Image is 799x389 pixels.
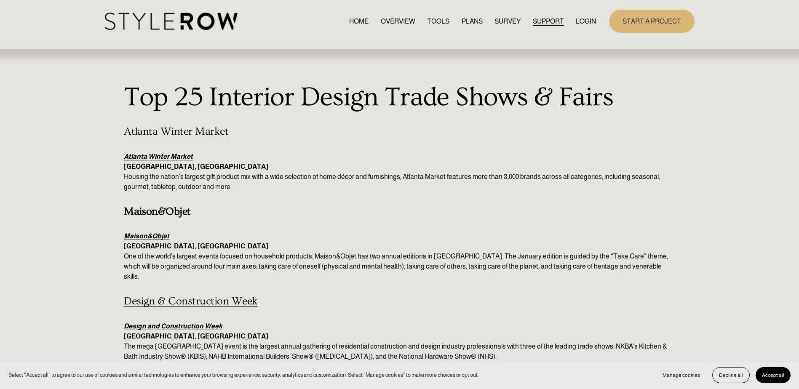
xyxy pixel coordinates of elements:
[124,163,268,170] strong: [GEOGRAPHIC_DATA], [GEOGRAPHIC_DATA]
[124,81,675,114] h1: Top 25 Interior Design Trade Shows & Fairs
[124,321,675,362] p: The mega [GEOGRAPHIC_DATA] event is the largest annual gathering of residential construction and ...
[656,367,706,383] button: Manage cookies
[124,152,675,192] p: Housing the nation’s largest gift product mix with a wide selection of home décor and furnishings...
[124,153,193,160] a: Atlanta Winter Market
[494,16,521,27] a: SURVEY
[756,367,791,383] button: Accept all
[719,372,743,378] span: Decline all
[105,13,238,30] img: StyleRow
[427,16,449,27] a: TOOLS
[349,16,369,27] a: HOME
[381,16,415,27] a: OVERVIEW
[124,205,191,218] a: Maison&Objet
[124,125,228,138] a: Atlanta Winter Market
[533,16,564,27] span: SUPPORT
[124,333,268,340] strong: [GEOGRAPHIC_DATA], [GEOGRAPHIC_DATA]
[762,372,784,378] span: Accept all
[124,242,268,250] strong: [GEOGRAPHIC_DATA], [GEOGRAPHIC_DATA]
[533,16,564,27] a: folder dropdown
[609,10,695,33] a: START A PROJECT
[8,371,479,379] p: Select “Accept all” to agree to our use of cookies and similar technologies to enhance your brows...
[576,16,596,27] a: LOGIN
[124,232,169,240] a: Maison&Objet
[663,372,700,378] span: Manage cookies
[124,231,675,282] p: One of the world’s largest events focused on household products, Maison&Objet has two annual edit...
[462,16,483,27] a: PLANS
[124,295,258,307] a: Design & Construction Week
[124,322,222,330] a: Design and Construction Week
[712,367,750,383] button: Decline all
